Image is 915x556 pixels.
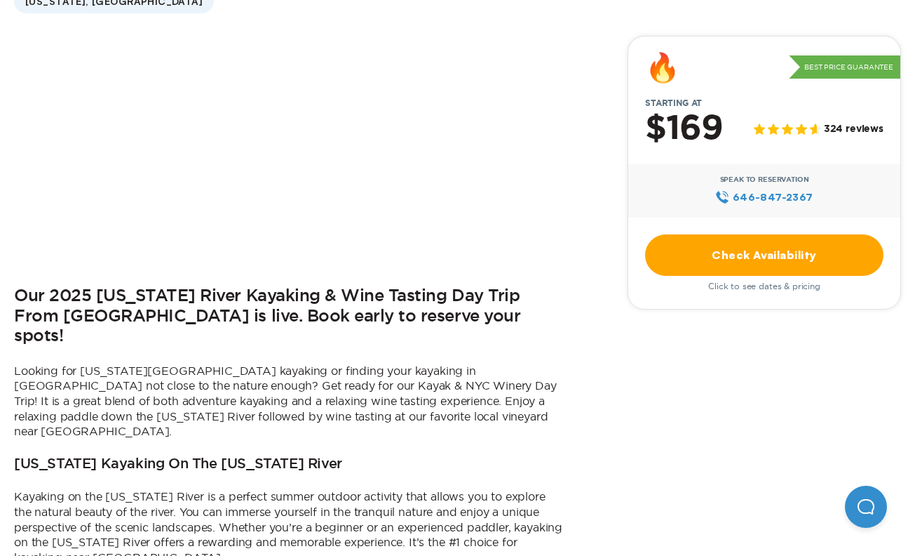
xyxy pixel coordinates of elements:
[14,364,564,439] p: Looking for [US_STATE][GEOGRAPHIC_DATA] kayaking or finding your kayaking in [GEOGRAPHIC_DATA] no...
[14,456,342,473] h3: [US_STATE] Kayaking On The [US_STATE] River
[715,190,813,205] a: 646‍-847‍-2367
[720,176,809,184] span: Speak to Reservation
[733,190,813,205] span: 646‍-847‍-2367
[645,234,883,276] a: Check Availability
[708,282,820,291] span: Click to see dates & pricing
[789,55,900,79] p: Best Price Guarantee
[645,53,680,81] div: 🔥
[845,486,887,528] iframe: Help Scout Beacon - Open
[628,98,719,108] span: Starting at
[824,124,883,135] span: 324 reviews
[14,286,564,347] h2: Our 2025 [US_STATE] River Kayaking & Wine Tasting Day Trip From [GEOGRAPHIC_DATA] is live. Book e...
[645,111,723,147] h2: $169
